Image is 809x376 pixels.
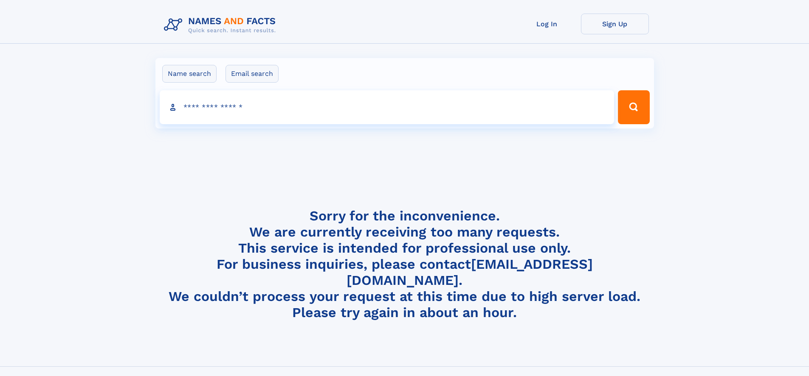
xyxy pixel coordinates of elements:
[162,65,217,83] label: Name search
[618,90,649,124] button: Search Button
[513,14,581,34] a: Log In
[581,14,649,34] a: Sign Up
[161,208,649,321] h4: Sorry for the inconvenience. We are currently receiving too many requests. This service is intend...
[161,14,283,36] img: Logo Names and Facts
[160,90,615,124] input: search input
[226,65,279,83] label: Email search
[347,256,593,288] a: [EMAIL_ADDRESS][DOMAIN_NAME]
